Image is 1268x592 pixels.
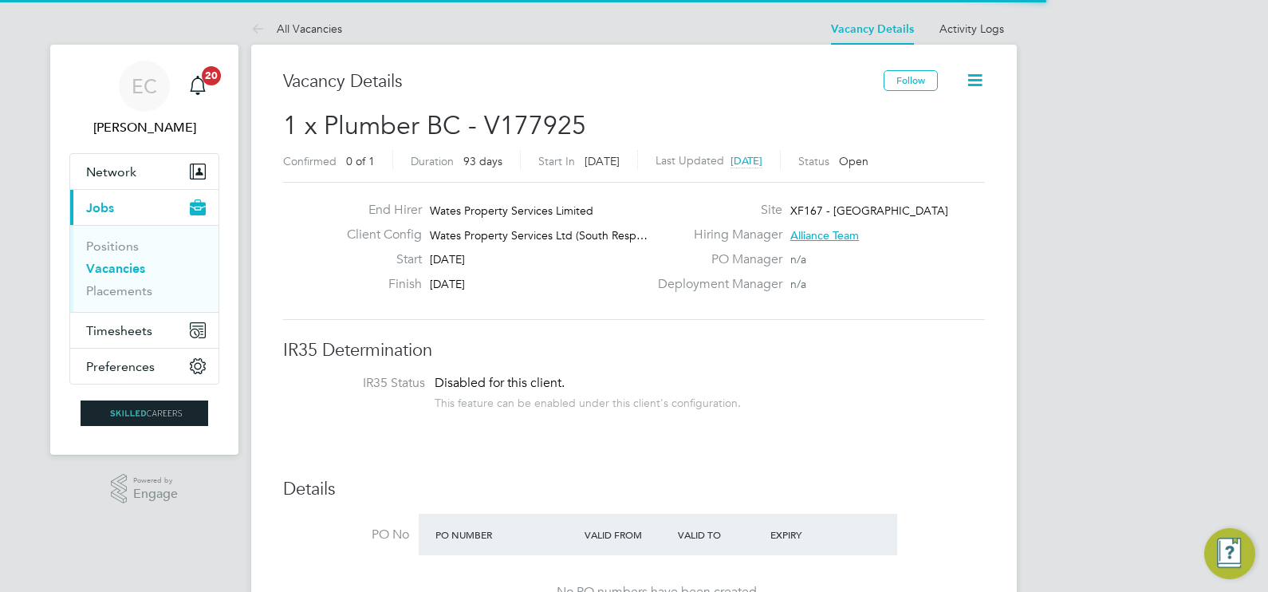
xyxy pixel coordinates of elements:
a: Placements [86,283,152,298]
button: Engage Resource Center [1204,528,1255,579]
span: [DATE] [430,252,465,266]
a: Activity Logs [939,22,1004,36]
label: Deployment Manager [648,276,782,293]
span: Engage [133,487,178,501]
a: Go to home page [69,401,219,426]
span: Disabled for this client. [435,375,565,391]
button: Timesheets [70,313,219,348]
label: Site [648,202,782,219]
img: skilledcareers-logo-retina.png [81,401,208,426]
button: Network [70,154,219,189]
label: PO Manager [648,251,782,268]
span: [DATE] [585,154,620,168]
span: Alliance Team [790,228,859,243]
div: Valid From [581,520,674,549]
label: Finish [334,276,422,293]
a: EC[PERSON_NAME] [69,61,219,137]
a: 20 [182,61,214,112]
a: Vacancy Details [831,22,914,36]
span: EC [132,76,157,97]
label: Duration [411,154,454,168]
span: Wates Property Services Limited [430,203,593,218]
span: Open [839,154,868,168]
span: Network [86,164,136,180]
span: Preferences [86,359,155,374]
div: Valid To [674,520,767,549]
span: n/a [790,252,806,266]
a: Positions [86,239,139,254]
button: Follow [884,70,938,91]
span: [DATE] [430,277,465,291]
label: Start [334,251,422,268]
span: Timesheets [86,323,152,338]
label: Hiring Manager [648,227,782,243]
span: XF167 - [GEOGRAPHIC_DATA] [790,203,948,218]
div: This feature can be enabled under this client's configuration. [435,392,741,410]
label: Start In [538,154,575,168]
span: Ernie Crowe [69,118,219,137]
label: PO No [283,527,409,543]
div: PO Number [431,520,581,549]
span: 0 of 1 [346,154,375,168]
a: Powered byEngage [111,474,179,504]
span: 1 x Plumber BC - V177925 [283,110,586,141]
label: Confirmed [283,154,337,168]
div: Jobs [70,225,219,312]
label: IR35 Status [299,375,425,392]
nav: Main navigation [50,45,238,455]
span: Jobs [86,200,114,215]
label: Client Config [334,227,422,243]
h3: Vacancy Details [283,70,884,93]
h3: IR35 Determination [283,339,985,362]
button: Jobs [70,190,219,225]
a: Vacancies [86,261,145,276]
label: Last Updated [656,153,724,168]
label: End Hirer [334,202,422,219]
span: 20 [202,66,221,85]
div: Expiry [766,520,860,549]
h3: Details [283,478,985,501]
span: 93 days [463,154,502,168]
label: Status [798,154,829,168]
a: All Vacancies [251,22,342,36]
span: Wates Property Services Ltd (South Resp… [430,228,648,243]
span: [DATE] [730,154,762,168]
span: Powered by [133,474,178,487]
span: n/a [790,277,806,291]
button: Preferences [70,349,219,384]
